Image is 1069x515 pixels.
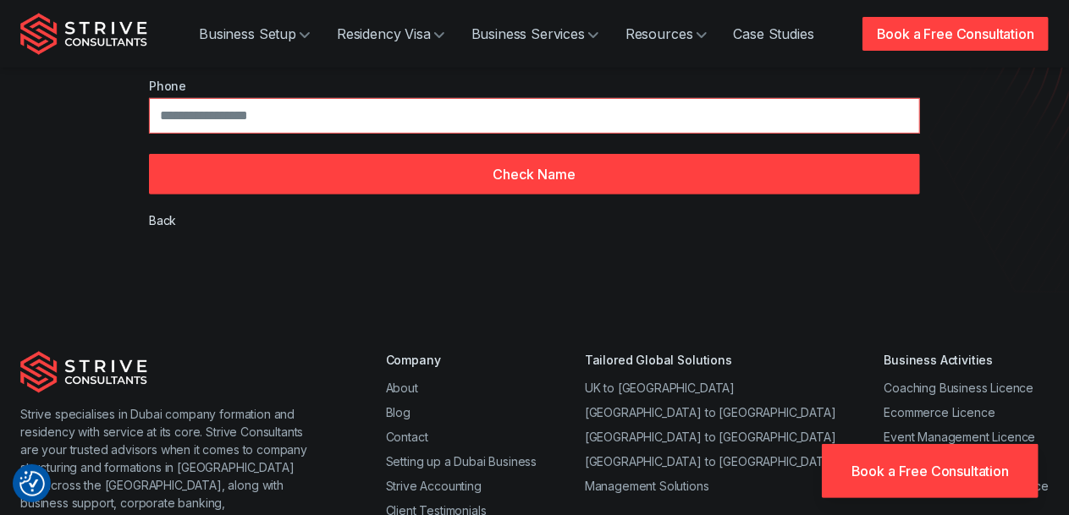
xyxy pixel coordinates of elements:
[884,479,1049,493] a: Consultancy Business Licence
[585,405,836,419] a: [GEOGRAPHIC_DATA] to [GEOGRAPHIC_DATA]
[585,479,709,493] a: Management Solutions
[884,351,1049,369] div: Business Activities
[458,17,612,51] a: Business Services
[386,479,482,493] a: Strive Accounting
[20,13,147,55] img: Strive Consultants
[862,17,1049,51] a: Book a Free Consultation
[20,351,147,393] img: Strive Consultants
[19,471,45,496] button: Consent Preferences
[612,17,720,51] a: Resources
[720,17,828,51] a: Case Studies
[19,471,45,496] img: Revisit consent button
[386,351,537,369] div: Company
[585,454,836,468] a: [GEOGRAPHIC_DATA] to [GEOGRAPHIC_DATA]
[149,211,176,229] div: Back
[884,381,1033,395] a: Coaching Business Licence
[185,17,323,51] a: Business Setup
[585,430,836,444] a: [GEOGRAPHIC_DATA] to [GEOGRAPHIC_DATA]
[323,17,458,51] a: Residency Visa
[822,444,1039,498] a: Book a Free Consultation
[884,405,995,419] a: Ecommerce Licence
[149,77,920,95] label: Phone
[585,351,836,369] div: Tailored Global Solutions
[585,381,735,395] a: UK to [GEOGRAPHIC_DATA]
[884,430,1035,444] a: Event Management Licence
[149,154,920,194] button: Check Name
[386,454,537,468] a: Setting up a Dubai Business
[386,381,418,395] a: About
[386,405,411,419] a: Blog
[386,430,428,444] a: Contact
